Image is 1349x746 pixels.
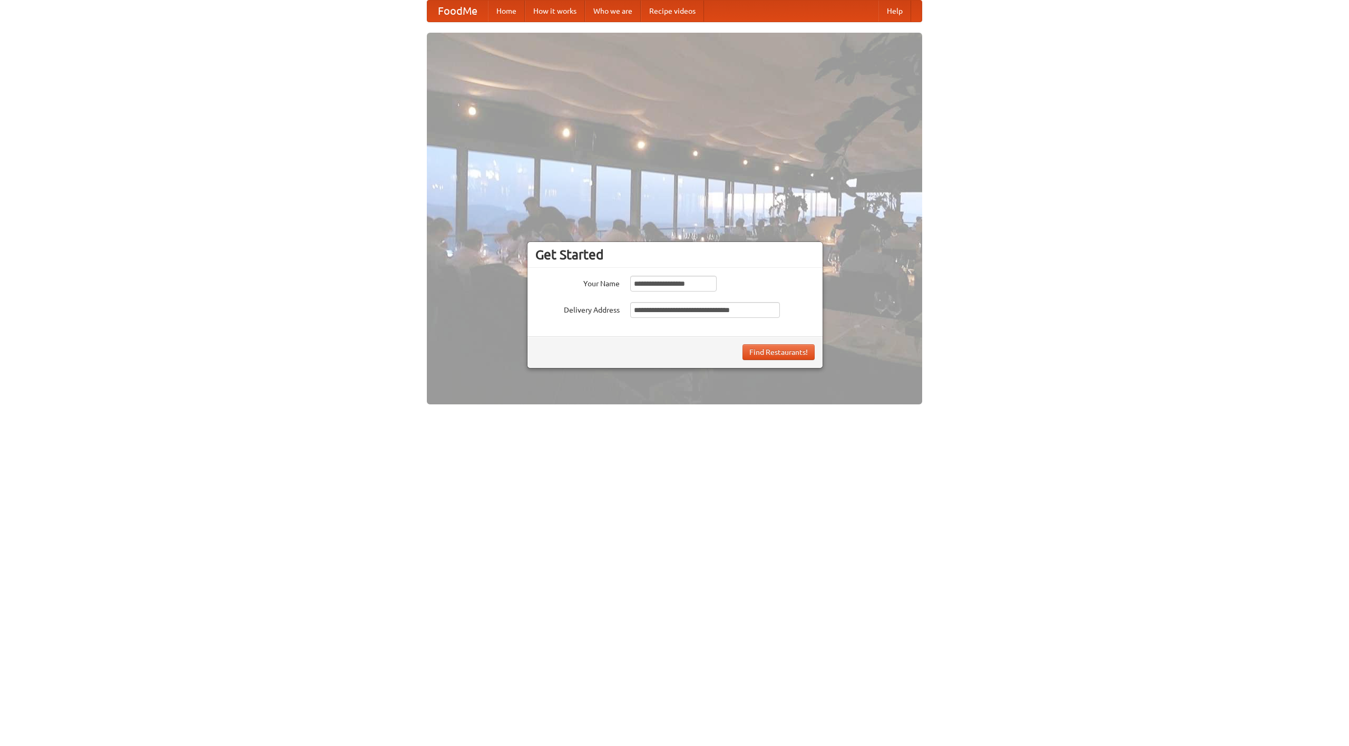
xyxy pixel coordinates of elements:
label: Your Name [535,276,620,289]
label: Delivery Address [535,302,620,315]
a: Home [488,1,525,22]
h3: Get Started [535,247,815,263]
button: Find Restaurants! [742,344,815,360]
a: Who we are [585,1,641,22]
a: Help [878,1,911,22]
a: Recipe videos [641,1,704,22]
a: How it works [525,1,585,22]
a: FoodMe [427,1,488,22]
